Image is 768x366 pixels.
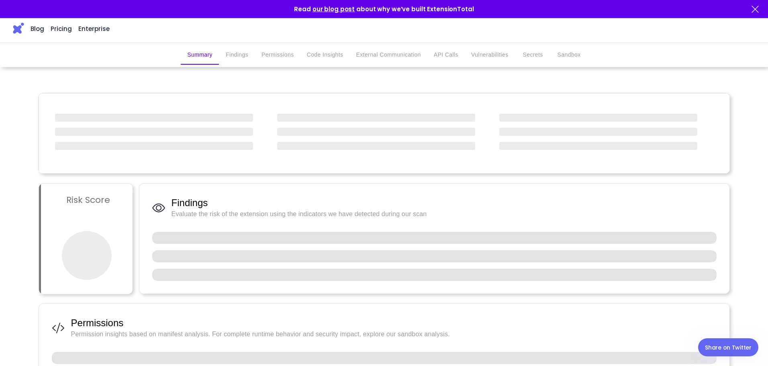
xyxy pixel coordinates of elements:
[313,5,355,13] a: our blog post
[152,201,165,215] img: Findings
[181,45,587,65] div: secondary tabs example
[465,45,515,65] button: Vulnerabilities
[499,142,697,150] span: ‌
[300,45,350,65] button: Code Insights
[499,128,697,136] span: ‌
[277,142,475,150] span: ‌
[55,128,253,136] span: ‌
[499,114,697,122] span: ‌
[255,45,300,65] button: Permissions
[55,142,253,150] span: ‌
[55,114,253,122] span: ‌
[277,114,475,122] span: ‌
[219,45,255,65] button: Findings
[172,209,717,219] span: Evaluate the risk of the extension using the indicators we have detected during our scan
[551,45,587,65] button: Sandbox
[62,231,112,280] span: ‌
[515,45,551,65] button: Secrets
[181,45,219,65] button: Summary
[172,196,717,209] span: Findings
[71,317,717,329] span: Permissions
[705,343,752,352] div: Share on Twitter
[71,329,717,339] span: Permission insights based on manifest analysis. For complete runtime behavior and security impact...
[427,45,465,65] button: API Calls
[349,45,427,65] button: External Communication
[698,338,758,356] a: Share on Twitter
[66,192,110,209] h3: Risk Score
[277,128,475,136] span: ‌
